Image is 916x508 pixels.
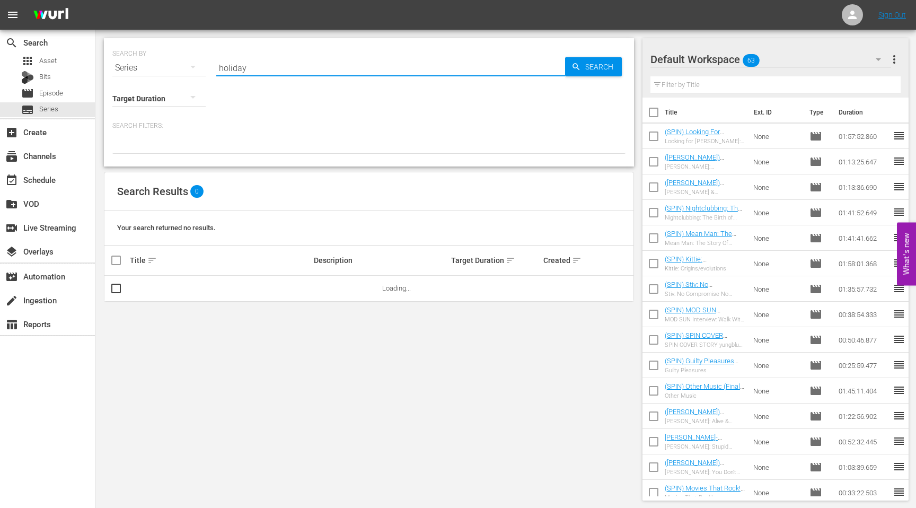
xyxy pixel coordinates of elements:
[190,185,204,198] span: 0
[749,124,805,149] td: None
[749,174,805,200] td: None
[893,231,905,244] span: reorder
[809,308,822,321] span: Episode
[834,276,893,302] td: 01:35:57.732
[572,256,582,265] span: sort
[5,222,18,234] span: Live Streaming
[5,150,18,163] span: Channels
[809,181,822,194] span: Episode
[897,223,916,286] button: Open Feedback Widget
[665,214,745,221] div: Nightclubbing: The Birth of Punk Rock in [GEOGRAPHIC_DATA]
[665,306,739,338] a: (SPIN) MOD SUN Interview: Walk With Me | SPIN Cover Story (Captioned)(Final) V2
[665,408,739,432] a: ([PERSON_NAME]) [PERSON_NAME]: Alive & Kickin' (Captioned)(Final)
[314,256,448,265] div: Description
[665,392,745,399] div: Other Music
[803,98,832,127] th: Type
[809,435,822,448] span: Episode
[834,124,893,149] td: 01:57:52.860
[749,200,805,225] td: None
[834,378,893,404] td: 01:45:11.404
[665,255,735,287] a: (SPIN) Kittie: Origins/evolutions (Captioned)(Final) (Real Estate In My Room)
[21,71,34,84] div: Bits
[665,163,745,170] div: [PERSON_NAME]: [MEDICAL_DATA]
[665,128,730,168] a: (SPIN) Looking For [PERSON_NAME]: The Legend Of [PERSON_NAME] (Captioned)(Final)
[650,45,891,74] div: Default Workspace
[893,129,905,142] span: reorder
[581,57,622,76] span: Search
[665,240,745,247] div: Mean Man: The Story Of [PERSON_NAME]
[565,57,622,76] button: Search
[665,98,747,127] th: Title
[834,174,893,200] td: 01:13:36.690
[809,461,822,474] span: Episode
[665,443,745,450] div: [PERSON_NAME]: Stupid Jokes
[5,294,18,307] span: Ingestion
[39,88,63,99] span: Episode
[743,49,760,72] span: 63
[5,174,18,187] span: Schedule
[39,72,51,82] span: Bits
[893,155,905,168] span: reorder
[809,257,822,270] span: Episode
[834,200,893,225] td: 01:41:52.649
[130,254,311,267] div: Title
[749,225,805,251] td: None
[665,367,745,374] div: Guilty Pleasures
[888,47,901,72] button: more_vert
[809,232,822,244] span: Episode
[451,254,540,267] div: Target Duration
[665,484,745,500] a: (SPIN) Movies That Rock! (Captioned)(Final)
[382,284,411,292] span: Loading...
[5,318,18,331] span: Reports
[809,283,822,295] span: Episode
[665,204,742,236] a: (SPIN) Nightclubbing: The Birth Of Punk Rock In [GEOGRAPHIC_DATA] (Captioned)(Final)
[5,198,18,211] span: VOD
[6,8,19,21] span: menu
[665,316,745,323] div: MOD SUN Interview: Walk With Me | SPIN Cover Story
[893,486,905,498] span: reorder
[893,384,905,397] span: reorder
[25,3,76,28] img: ans4CAIJ8jUAAAAAAAAAAAAAAAAAAAAAAAAgQb4GAAAAAAAAAAAAAAAAAAAAAAAAJMjXAAAAAAAAAAAAAAAAAAAAAAAAgAT5G...
[878,11,906,19] a: Sign Out
[893,333,905,346] span: reorder
[809,384,822,397] span: Episode
[809,359,822,372] span: Episode
[665,265,745,272] div: Kittie: Origins/evolutions
[5,37,18,49] span: Search
[747,98,803,127] th: Ext. ID
[749,429,805,454] td: None
[665,189,745,196] div: [PERSON_NAME] & [PERSON_NAME] with [PERSON_NAME]
[834,302,893,327] td: 00:38:54.333
[112,53,206,83] div: Series
[749,327,805,353] td: None
[749,353,805,378] td: None
[893,308,905,320] span: reorder
[809,206,822,219] span: Episode
[834,480,893,505] td: 00:33:22.503
[834,251,893,276] td: 01:58:01.368
[893,409,905,422] span: reorder
[834,429,893,454] td: 00:52:32.445
[749,404,805,429] td: None
[5,246,18,258] span: Overlays
[834,353,893,378] td: 00:25:59.477
[21,55,34,67] span: Asset
[749,378,805,404] td: None
[21,103,34,116] span: Series
[39,56,57,66] span: Asset
[665,418,745,425] div: [PERSON_NAME]: Alive & Kickin'
[665,459,743,498] a: ([PERSON_NAME]) [PERSON_NAME]: You Don't Go To Hell For Eating Elephants (Captioned)(Final)
[665,494,745,501] div: Movies That Rock!
[834,327,893,353] td: 00:50:46.877
[21,87,34,100] span: Episode
[665,179,730,211] a: ([PERSON_NAME]) [PERSON_NAME] & [PERSON_NAME] with [PERSON_NAME]
[809,410,822,423] span: Episode
[809,155,822,168] span: Episode
[749,302,805,327] td: None
[893,460,905,473] span: reorder
[665,357,738,373] a: (SPIN) Guilty Pleasures (Captioned)(Final)
[749,454,805,480] td: None
[665,382,744,406] a: (SPIN) Other Music (Final)([PERSON_NAME] In My Room)
[834,149,893,174] td: 01:13:25.647
[893,358,905,371] span: reorder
